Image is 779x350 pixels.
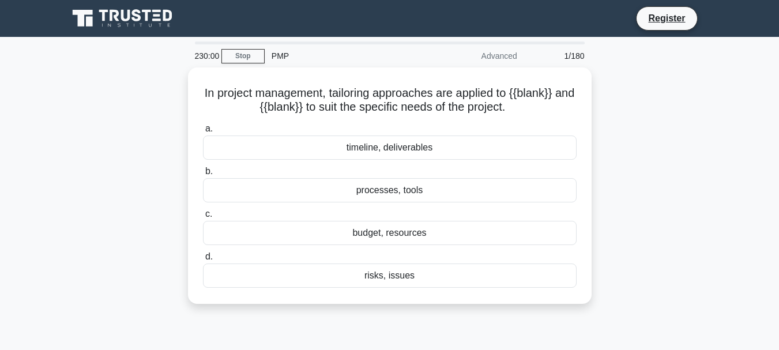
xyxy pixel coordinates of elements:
span: d. [205,251,213,261]
div: Advanced [423,44,524,67]
div: 1/180 [524,44,592,67]
div: risks, issues [203,264,577,288]
span: c. [205,209,212,219]
div: PMP [265,44,423,67]
div: 230:00 [188,44,221,67]
span: b. [205,166,213,176]
div: processes, tools [203,178,577,202]
a: Stop [221,49,265,63]
a: Register [641,11,692,25]
h5: In project management, tailoring approaches are applied to {{blank}} and {{blank}} to suit the sp... [202,86,578,115]
span: a. [205,123,213,133]
div: timeline, deliverables [203,136,577,160]
div: budget, resources [203,221,577,245]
